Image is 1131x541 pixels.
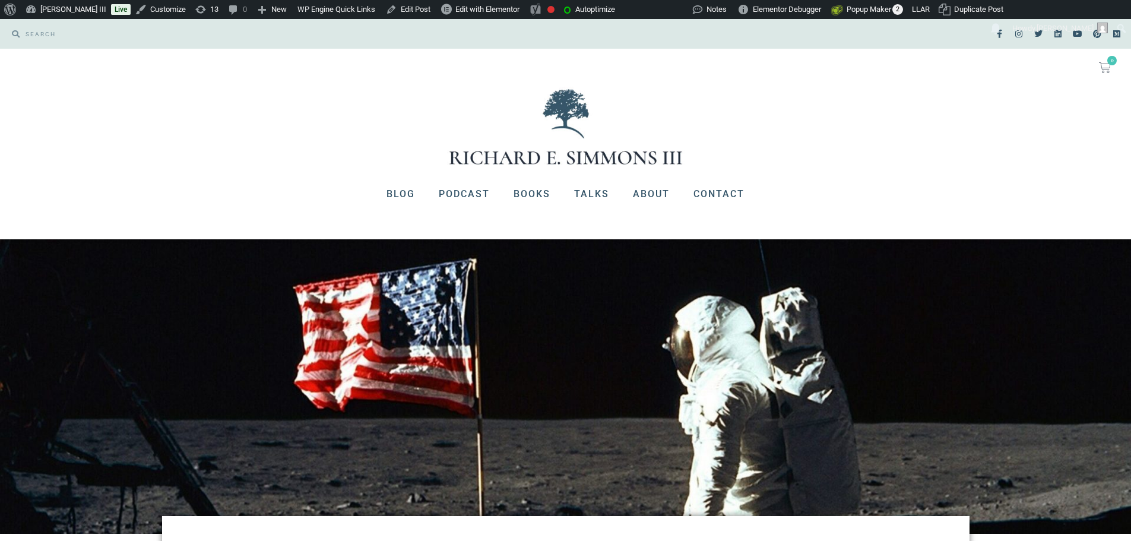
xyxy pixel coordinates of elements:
div: Focus keyphrase not set [547,6,555,13]
input: SEARCH [20,25,560,43]
a: About [621,179,682,210]
a: Blog [375,179,427,210]
span: Edit with Elementor [455,5,519,14]
a: Live [111,4,131,15]
a: Talks [562,179,621,210]
a: Howdy, [1008,19,1113,38]
a: Podcast [427,179,502,210]
span: 0 [1107,56,1117,65]
a: 0 [1085,55,1125,81]
span: [PERSON_NAME] [1037,24,1094,33]
a: Contact [682,179,756,210]
a: Books [502,179,562,210]
span: 2 [892,4,903,15]
img: Views over 48 hours. Click for more Jetpack Stats. [626,2,692,17]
